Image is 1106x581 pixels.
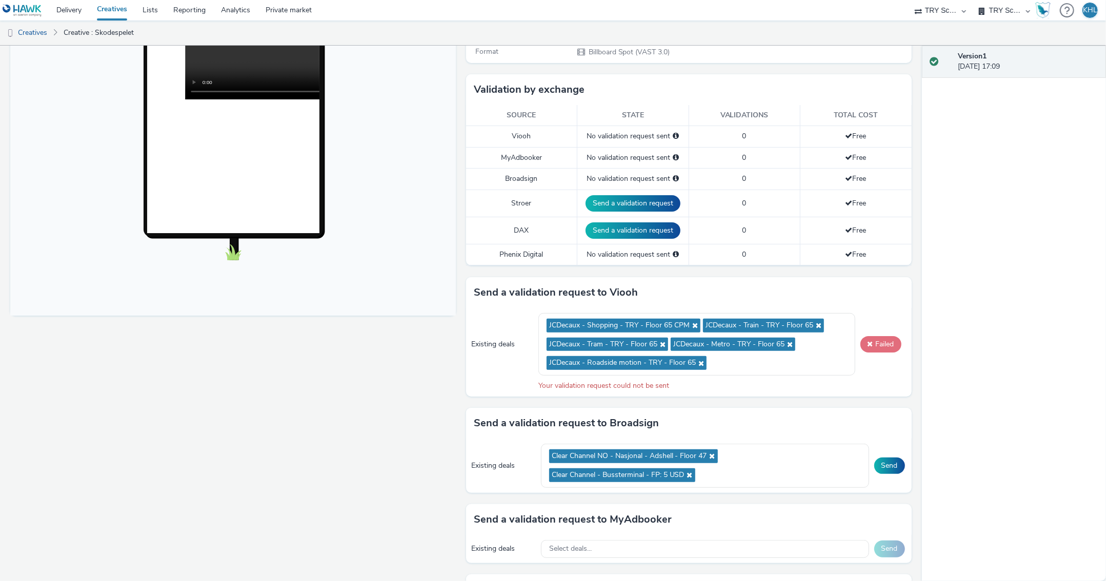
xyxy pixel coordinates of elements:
[846,153,867,162] span: Free
[466,244,577,265] td: Phenix Digital
[466,190,577,217] td: Stroer
[474,512,672,527] h3: Send a validation request to MyAdbooker
[475,47,498,56] span: Format
[5,28,15,38] img: dooh
[466,147,577,168] td: MyAdbooker
[673,131,679,141] div: Please select a deal below and click on Send to send a validation request to Viooh.
[742,225,747,235] span: 0
[742,198,747,208] span: 0
[958,51,1098,72] div: [DATE] 17:09
[538,381,906,391] div: Your validation request could not be sent
[874,458,905,474] button: Send
[1035,2,1051,18] img: Hawk Academy
[474,416,659,431] h3: Send a validation request to Broadsign
[582,250,683,260] div: No validation request sent
[874,541,905,557] button: Send
[586,195,680,212] button: Send a validation request
[549,340,657,349] span: JCDecaux - Tram - TRY - Floor 65
[3,4,42,17] img: undefined Logo
[689,105,800,126] th: Validations
[846,198,867,208] span: Free
[549,545,592,553] span: Select deals...
[466,126,577,147] td: Viooh
[706,321,813,330] span: JCDecaux - Train - TRY - Floor 65
[860,336,901,352] button: Failed
[673,340,785,349] span: JCDecaux - Metro - TRY - Floor 65
[586,222,680,239] button: Send a validation request
[471,461,536,471] div: Existing deals
[742,174,747,183] span: 0
[673,250,679,260] div: Please select a deal below and click on Send to send a validation request to Phenix Digital.
[474,285,638,300] h3: Send a validation request to Viooh
[552,452,707,461] span: Clear Channel NO - Nasjonal - Adshell - Floor 47
[673,153,679,163] div: Please select a deal below and click on Send to send a validation request to MyAdbooker.
[466,105,577,126] th: Source
[742,153,747,162] span: 0
[958,51,987,61] strong: Version 1
[800,105,911,126] th: Total cost
[742,131,747,141] span: 0
[577,105,689,126] th: State
[673,174,679,184] div: Please select a deal below and click on Send to send a validation request to Broadsign.
[846,250,867,259] span: Free
[846,225,867,235] span: Free
[588,47,670,57] span: Billboard Spot (VAST 3.0)
[1083,3,1097,18] div: KHL
[742,250,747,259] span: 0
[582,174,683,184] div: No validation request sent
[582,131,683,141] div: No validation request sent
[474,82,585,97] h3: Validation by exchange
[846,174,867,183] span: Free
[466,169,577,190] td: Broadsign
[552,471,685,480] span: Clear Channel - Bussterminal - FP: 5 USD
[582,153,683,163] div: No validation request sent
[58,20,139,45] a: Creative : Skodespelet
[846,131,867,141] span: Free
[471,544,536,554] div: Existing deals
[466,217,577,244] td: DAX
[549,359,696,367] span: JCDecaux - Roadside motion - TRY - Floor 65
[1035,2,1055,18] a: Hawk Academy
[471,339,533,349] div: Existing deals
[549,321,690,330] span: JCDecaux - Shopping - TRY - Floor 65 CPM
